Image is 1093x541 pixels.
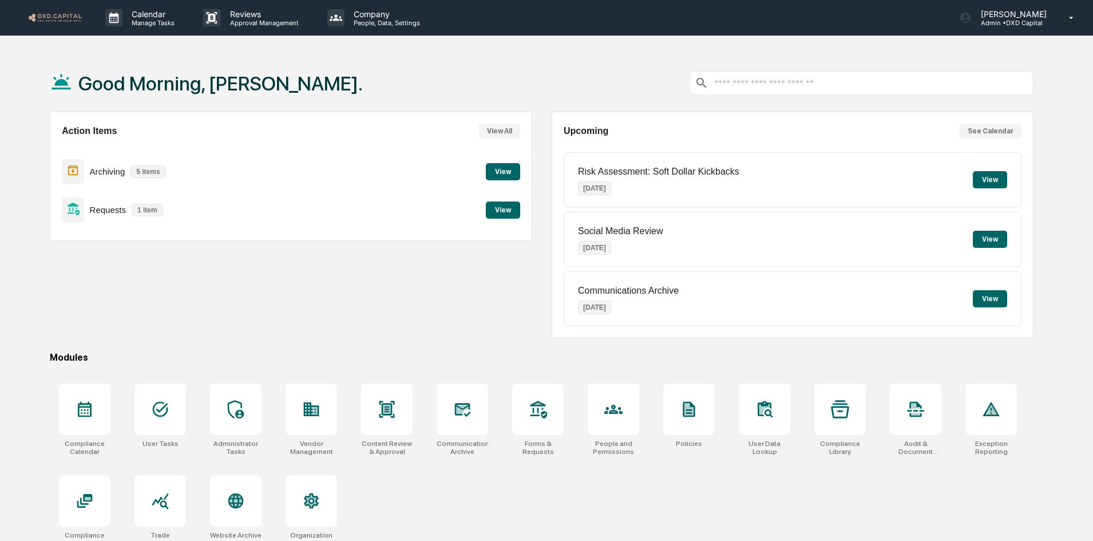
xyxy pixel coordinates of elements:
[221,19,304,27] p: Approval Management
[486,165,520,176] a: View
[739,440,790,456] div: User Data Lookup
[361,440,413,456] div: Content Review & Approval
[814,440,866,456] div: Compliance Library
[578,286,679,296] p: Communications Archive
[344,19,426,27] p: People, Data, Settings
[122,9,180,19] p: Calendar
[344,9,426,19] p: Company
[221,9,304,19] p: Reviews
[486,202,520,219] button: View
[1056,503,1087,534] iframe: Open customer support
[588,440,639,456] div: People and Permissions
[578,167,739,177] p: Risk Assessment: Soft Dollar Kickbacks
[973,231,1007,248] button: View
[210,440,262,456] div: Administrator Tasks
[90,205,126,215] p: Requests
[564,126,608,136] h2: Upcoming
[122,19,180,27] p: Manage Tasks
[973,171,1007,188] button: View
[210,531,262,539] div: Website Archive
[965,440,1017,456] div: Exception Reporting
[890,440,941,456] div: Audit & Document Logs
[578,226,663,236] p: Social Media Review
[437,440,488,456] div: Communications Archive
[78,72,363,95] h1: Good Morning, [PERSON_NAME].
[62,126,117,136] h2: Action Items
[130,165,165,178] p: 5 items
[132,204,163,216] p: 1 item
[486,204,520,215] a: View
[286,440,337,456] div: Vendor Management
[479,124,520,139] button: View All
[27,12,82,23] img: logo
[142,440,179,448] div: User Tasks
[972,19,1052,27] p: Admin • DXD Capital
[960,124,1021,139] button: See Calendar
[973,290,1007,307] button: View
[90,167,125,176] p: Archiving
[578,301,611,314] p: [DATE]
[578,241,611,255] p: [DATE]
[512,440,564,456] div: Forms & Requests
[486,163,520,180] button: View
[50,352,1033,363] div: Modules
[972,9,1052,19] p: [PERSON_NAME]
[676,440,702,448] div: Policies
[59,440,110,456] div: Compliance Calendar
[578,181,611,195] p: [DATE]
